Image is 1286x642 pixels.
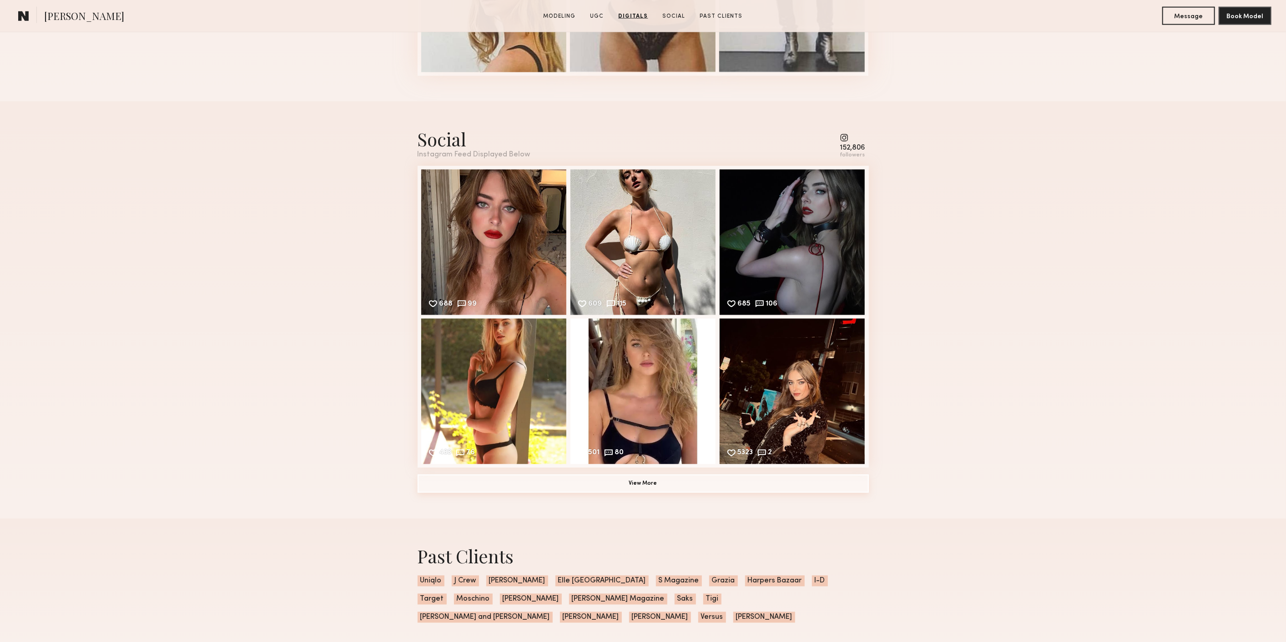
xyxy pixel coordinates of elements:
[486,576,548,587] span: [PERSON_NAME]
[745,576,805,587] span: Harpers Bazaar
[615,450,624,458] div: 80
[698,612,726,623] span: Versus
[617,301,627,309] div: 115
[629,612,691,623] span: [PERSON_NAME]
[615,12,652,20] a: Digitals
[709,576,738,587] span: Grazia
[703,594,721,605] span: Tigi
[589,301,602,309] div: 609
[656,576,702,587] span: S Magazine
[540,12,580,20] a: Modeling
[418,594,447,605] span: Target
[589,450,600,458] div: 501
[500,594,562,605] span: [PERSON_NAME]
[454,594,493,605] span: Moschino
[418,151,530,159] div: Instagram Feed Displayed Below
[840,145,865,151] div: 152,806
[468,301,477,309] div: 99
[418,612,553,623] span: [PERSON_NAME] and [PERSON_NAME]
[675,594,696,605] span: Saks
[467,450,475,458] div: 76
[560,612,622,623] span: [PERSON_NAME]
[439,450,452,458] div: 433
[418,475,869,493] button: View More
[418,576,444,587] span: Uniqlo
[766,301,778,309] div: 106
[418,544,869,568] div: Past Clients
[418,127,530,151] div: Social
[1219,7,1271,25] button: Book Model
[840,152,865,159] div: followers
[812,576,828,587] span: I-D
[452,576,479,587] span: J Crew
[44,9,124,25] span: [PERSON_NAME]
[555,576,649,587] span: Elle [GEOGRAPHIC_DATA]
[439,301,453,309] div: 688
[1162,7,1215,25] button: Message
[569,594,667,605] span: [PERSON_NAME] Magazine
[768,450,772,458] div: 2
[1219,12,1271,20] a: Book Model
[587,12,608,20] a: UGC
[733,612,795,623] span: [PERSON_NAME]
[738,450,753,458] div: 5323
[738,301,751,309] div: 685
[659,12,689,20] a: Social
[696,12,746,20] a: Past Clients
